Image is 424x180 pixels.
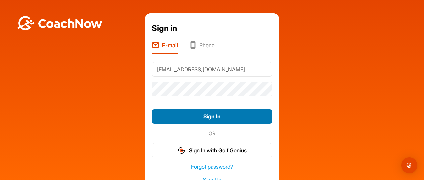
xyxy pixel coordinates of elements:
[152,163,272,171] a: Forgot password?
[152,109,272,124] button: Sign In
[152,62,272,77] input: E-mail
[177,146,186,154] img: gg_logo
[401,157,417,173] div: Open Intercom Messenger
[189,41,215,54] li: Phone
[16,16,103,30] img: BwLJSsUCoWCh5upNqxVrqldRgqLPVwmV24tXu5FoVAoFEpwwqQ3VIfuoInZCoVCoTD4vwADAC3ZFMkVEQFDAAAAAElFTkSuQmCC
[152,22,272,34] div: Sign in
[205,130,219,137] span: OR
[152,41,178,54] li: E-mail
[152,143,272,157] button: Sign In with Golf Genius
